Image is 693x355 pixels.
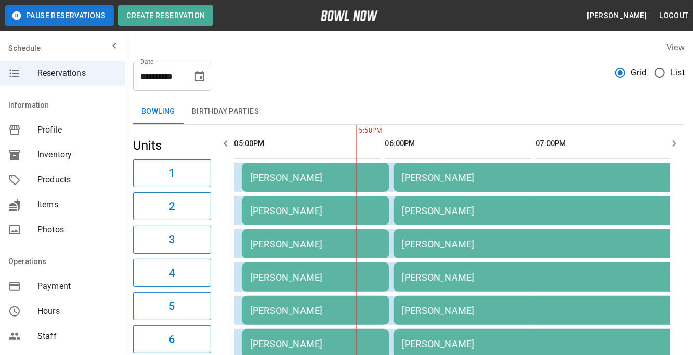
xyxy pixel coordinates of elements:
button: 3 [133,226,211,254]
button: 4 [133,259,211,287]
div: inventory tabs [133,99,685,124]
h5: Units [133,137,211,154]
span: Products [37,174,116,186]
h6: 3 [169,231,175,248]
h6: 5 [169,298,175,314]
h6: 6 [169,331,175,348]
div: [PERSON_NAME] [250,239,381,249]
button: 2 [133,192,211,220]
button: Create Reservation [118,5,213,26]
div: [PERSON_NAME] [250,305,381,316]
span: Hours [37,305,116,318]
div: [PERSON_NAME] [250,205,381,216]
span: Staff [37,330,116,343]
button: 6 [133,325,211,353]
h6: 4 [169,265,175,281]
div: [PERSON_NAME] [250,272,381,283]
label: View [666,43,685,52]
button: [PERSON_NAME] [583,6,651,25]
button: Birthday Parties [184,99,267,124]
span: Reservations [37,67,116,80]
h6: 2 [169,198,175,215]
button: Logout [656,6,693,25]
span: Payment [37,280,116,293]
span: Photos [37,223,116,236]
button: Choose date, selected date is Oct 4, 2025 [189,66,210,87]
div: [PERSON_NAME] [250,172,381,183]
button: Bowling [133,99,184,124]
h6: 1 [169,165,175,181]
span: Items [37,199,116,211]
button: 5 [133,292,211,320]
button: 1 [133,159,211,187]
span: Inventory [37,149,116,161]
span: Grid [631,67,647,79]
span: List [671,67,685,79]
img: logo [321,10,378,21]
span: 5:50PM [357,126,359,136]
button: Pause Reservations [5,5,114,26]
span: Profile [37,124,116,136]
div: [PERSON_NAME] [250,338,381,349]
